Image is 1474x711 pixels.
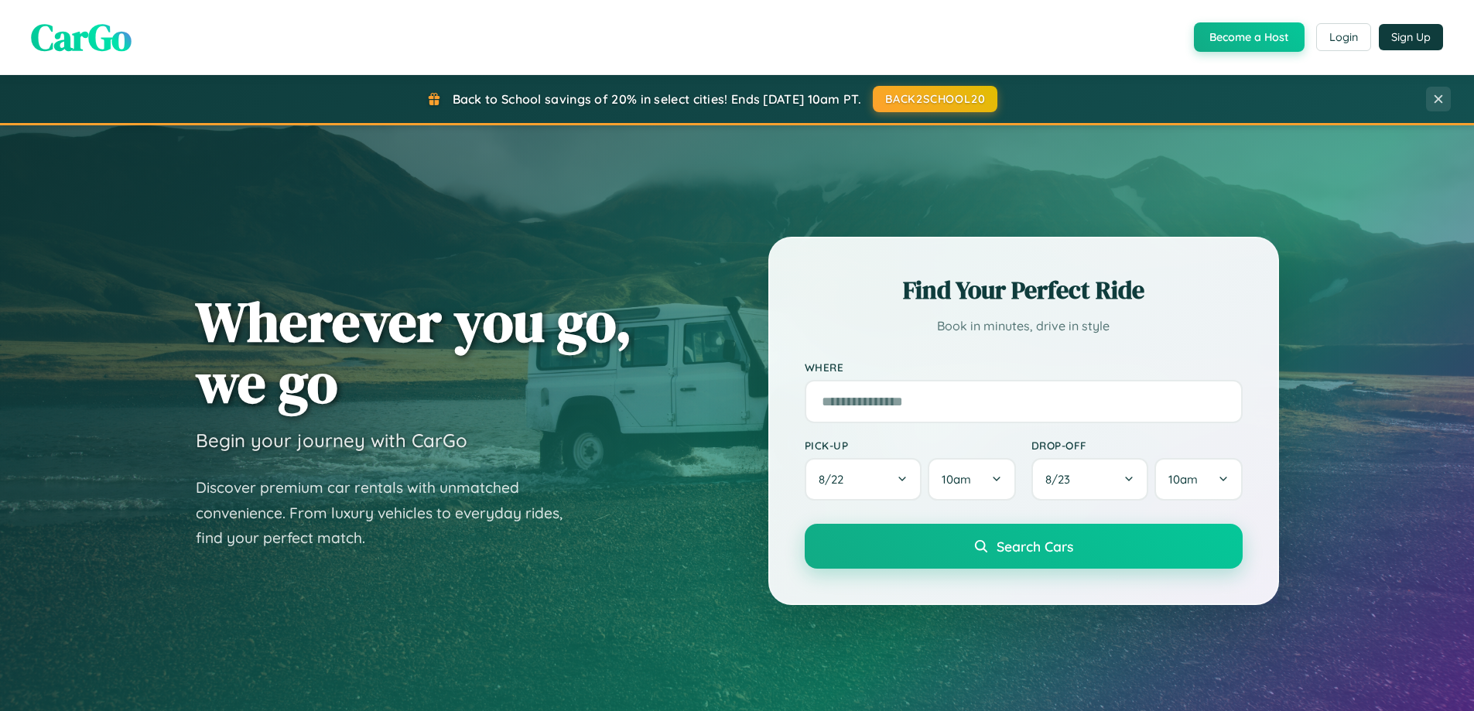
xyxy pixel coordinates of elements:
button: Become a Host [1194,22,1305,52]
h3: Begin your journey with CarGo [196,429,467,452]
button: 8/22 [805,458,922,501]
label: Drop-off [1031,439,1243,452]
button: 10am [928,458,1015,501]
span: Search Cars [997,538,1073,555]
p: Book in minutes, drive in style [805,315,1243,337]
span: 8 / 22 [819,472,851,487]
span: CarGo [31,12,132,63]
button: Sign Up [1379,24,1443,50]
span: 8 / 23 [1045,472,1078,487]
button: 8/23 [1031,458,1149,501]
button: Search Cars [805,524,1243,569]
p: Discover premium car rentals with unmatched convenience. From luxury vehicles to everyday rides, ... [196,475,583,551]
span: 10am [1168,472,1198,487]
span: Back to School savings of 20% in select cities! Ends [DATE] 10am PT. [453,91,861,107]
label: Where [805,361,1243,374]
label: Pick-up [805,439,1016,452]
button: BACK2SCHOOL20 [873,86,997,112]
button: 10am [1154,458,1242,501]
h2: Find Your Perfect Ride [805,273,1243,307]
span: 10am [942,472,971,487]
button: Login [1316,23,1371,51]
h1: Wherever you go, we go [196,291,632,413]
